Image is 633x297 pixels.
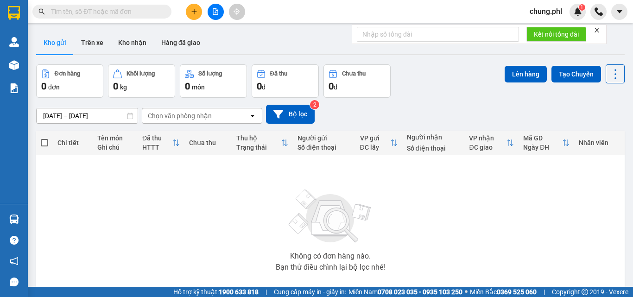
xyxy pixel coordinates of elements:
[355,131,402,155] th: Toggle SortBy
[595,7,603,16] img: phone-icon
[10,257,19,265] span: notification
[142,134,172,142] div: Đã thu
[9,83,19,93] img: solution-icon
[522,6,570,17] span: chung.phl
[284,184,377,249] img: svg+xml;base64,PHN2ZyBjbGFzcz0ibGlzdC1wbHVnX19zdmciIHhtbG5zPSJodHRwOi8vd3d3LnczLm9yZy8yMDAwL3N2Zy...
[582,289,588,295] span: copyright
[580,4,583,11] span: 1
[41,81,46,92] span: 0
[236,144,281,151] div: Trạng thái
[497,288,537,296] strong: 0369 525 060
[274,287,346,297] span: Cung cấp máy in - giấy in:
[37,108,138,123] input: Select a date range.
[407,145,460,152] div: Số điện thoại
[465,290,468,294] span: ⚪️
[51,6,160,17] input: Tìm tên, số ĐT hoặc mã đơn
[8,6,20,20] img: logo-vxr
[323,64,391,98] button: Chưa thu0đ
[74,32,111,54] button: Trên xe
[360,144,390,151] div: ĐC lấy
[38,8,45,15] span: search
[505,66,547,82] button: Lên hàng
[97,144,133,151] div: Ghi chú
[523,144,562,151] div: Ngày ĐH
[276,264,385,271] div: Bạn thử điều chỉnh lại bộ lọc nhé!
[142,144,172,151] div: HTTT
[120,83,127,91] span: kg
[189,139,227,146] div: Chưa thu
[198,70,222,77] div: Số lượng
[266,287,267,297] span: |
[329,81,334,92] span: 0
[526,27,586,42] button: Kết nối tổng đài
[342,70,366,77] div: Chưa thu
[378,288,462,296] strong: 0708 023 035 - 0935 103 250
[579,4,585,11] sup: 1
[334,83,337,91] span: đ
[219,288,259,296] strong: 1900 633 818
[154,32,208,54] button: Hàng đã giao
[9,37,19,47] img: warehouse-icon
[57,139,88,146] div: Chi tiết
[55,70,80,77] div: Đơn hàng
[229,4,245,20] button: aim
[148,111,212,120] div: Chọn văn phòng nhận
[579,139,620,146] div: Nhân viên
[252,64,319,98] button: Đã thu0đ
[249,112,256,120] svg: open
[192,83,205,91] span: món
[212,8,219,15] span: file-add
[186,4,202,20] button: plus
[208,4,224,20] button: file-add
[113,81,118,92] span: 0
[464,131,519,155] th: Toggle SortBy
[232,131,293,155] th: Toggle SortBy
[36,32,74,54] button: Kho gửi
[111,32,154,54] button: Kho nhận
[469,144,506,151] div: ĐC giao
[127,70,155,77] div: Khối lượng
[138,131,184,155] th: Toggle SortBy
[48,83,60,91] span: đơn
[266,105,315,124] button: Bộ lọc
[10,278,19,286] span: message
[357,27,519,42] input: Nhập số tổng đài
[469,134,506,142] div: VP nhận
[257,81,262,92] span: 0
[348,287,462,297] span: Miền Nam
[310,100,319,109] sup: 2
[270,70,287,77] div: Đã thu
[290,253,371,260] div: Không có đơn hàng nào.
[180,64,247,98] button: Số lượng0món
[298,144,351,151] div: Số điện thoại
[234,8,240,15] span: aim
[9,215,19,224] img: warehouse-icon
[108,64,175,98] button: Khối lượng0kg
[97,134,133,142] div: Tên món
[173,287,259,297] span: Hỗ trợ kỹ thuật:
[594,27,600,33] span: close
[519,131,574,155] th: Toggle SortBy
[407,133,460,141] div: Người nhận
[534,29,579,39] span: Kết nối tổng đài
[262,83,266,91] span: đ
[360,134,390,142] div: VP gửi
[615,7,624,16] span: caret-down
[10,236,19,245] span: question-circle
[9,60,19,70] img: warehouse-icon
[551,66,601,82] button: Tạo Chuyến
[523,134,562,142] div: Mã GD
[574,7,582,16] img: icon-new-feature
[191,8,197,15] span: plus
[185,81,190,92] span: 0
[298,134,351,142] div: Người gửi
[470,287,537,297] span: Miền Bắc
[236,134,281,142] div: Thu hộ
[544,287,545,297] span: |
[611,4,627,20] button: caret-down
[36,64,103,98] button: Đơn hàng0đơn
